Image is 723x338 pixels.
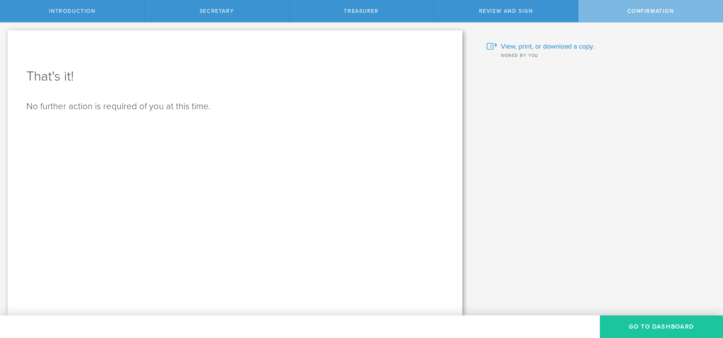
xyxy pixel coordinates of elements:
div: Signed by You [487,51,712,59]
span: Confirmation [627,8,674,14]
h1: That's it! [26,67,444,85]
span: Secretary [200,8,234,14]
span: Introduction [49,8,96,14]
span: View, print, or download a copy. [501,41,594,51]
button: Go To Dashboard [600,315,723,338]
p: No further action is required of you at this time. [26,100,444,113]
span: Review and Sign [479,8,533,14]
span: Treasurer [344,8,378,14]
